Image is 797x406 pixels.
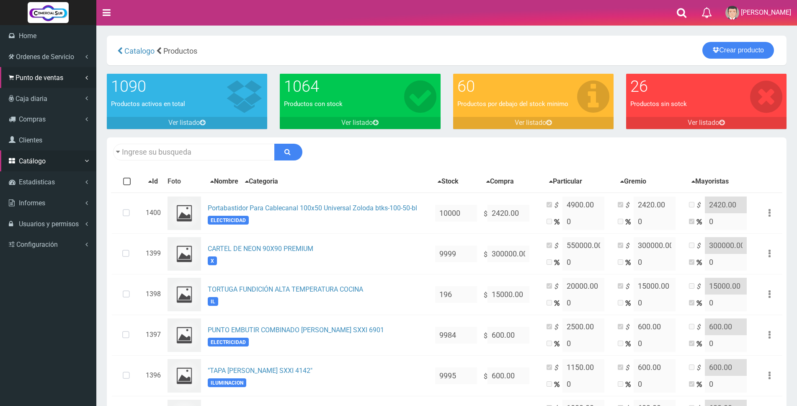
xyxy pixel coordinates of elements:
a: Ver listado [107,117,267,129]
a: Catalogo [123,47,155,55]
img: Logo grande [28,2,69,23]
td: 1399 [142,233,164,274]
span: Usuarios y permisos [19,220,79,228]
i: $ [554,363,562,373]
td: 1398 [142,274,164,315]
a: CARTEL DE NEON 90X90 PREMIUM [208,245,313,253]
td: 1400 [142,193,164,234]
td: 1397 [142,315,164,355]
button: Nombre [208,176,241,187]
font: Ver listado [688,119,719,127]
span: Catalogo [124,47,155,55]
td: $ [480,315,543,355]
img: ... [168,237,201,271]
img: ... [168,278,201,311]
button: Categoria [242,176,281,187]
span: Productos [163,47,197,55]
i: $ [625,241,634,251]
i: $ [696,241,705,251]
span: Clientes [19,136,42,144]
td: $ [480,274,543,315]
span: Estadisticas [19,178,55,186]
i: $ [696,323,705,332]
i: $ [625,282,634,292]
button: Stock [435,176,461,187]
font: 60 [457,77,475,96]
td: $ [480,355,543,396]
font: Productos por debajo del stock minimo [457,100,568,108]
span: ELECTRICIDAD [208,338,249,347]
span: Caja diaria [15,95,47,103]
font: 26 [630,77,648,96]
button: Mayoristas [689,176,731,187]
span: IL [208,297,218,306]
i: $ [554,201,562,210]
span: [PERSON_NAME] [741,8,791,16]
i: $ [625,363,634,373]
td: $ [480,193,543,234]
img: ... [168,359,201,393]
button: Compra [484,176,516,187]
button: Particular [547,176,585,187]
i: $ [554,241,562,251]
i: $ [625,323,634,332]
a: Ver listado [453,117,614,129]
img: ... [168,318,201,352]
a: "TAPA [PERSON_NAME] SXXI 4142" [208,367,312,375]
font: Ver listado [168,119,200,127]
a: Ver listado [626,117,787,129]
span: ELECTRICIDAD [208,216,249,225]
img: ... [168,197,201,230]
a: PUNTO EMBUTIR COMBINADO [PERSON_NAME] SXXI 6901 [208,326,384,334]
font: Ver listado [515,119,546,127]
i: $ [554,323,562,332]
a: TORTUGA FUNDICIÓN ALTA TEMPERATURA COCINA [208,285,363,293]
span: Compras [19,115,46,123]
i: $ [696,363,705,373]
i: $ [554,282,562,292]
font: 1064 [284,77,319,96]
button: Gremio [618,176,649,187]
th: Foto [164,171,204,193]
span: Configuración [16,240,58,248]
input: Ingrese su busqueda [113,144,275,160]
span: Informes [19,199,45,207]
a: Ver listado [280,117,440,129]
a: Portabastidor Para Cablecanal 100x50 Universal Zoloda btks-100-50-bl [208,204,417,212]
font: Productos activos en total [111,100,185,108]
font: Ver listado [341,119,373,127]
span: Catálogo [19,157,46,165]
button: Id [146,176,160,187]
span: ILUMINACION [208,378,246,387]
span: X [208,256,217,265]
a: Crear producto [702,42,774,59]
i: $ [696,201,705,210]
td: $ [480,233,543,274]
font: 1090 [111,77,146,96]
i: $ [696,282,705,292]
i: $ [625,201,634,210]
img: User Image [725,6,739,20]
td: 1396 [142,355,164,396]
span: Home [19,32,36,40]
font: Productos con stock [284,100,343,108]
span: Ordenes de Servicio [16,53,74,61]
span: Punto de ventas [15,74,63,82]
font: Productos sin sotck [630,100,687,108]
